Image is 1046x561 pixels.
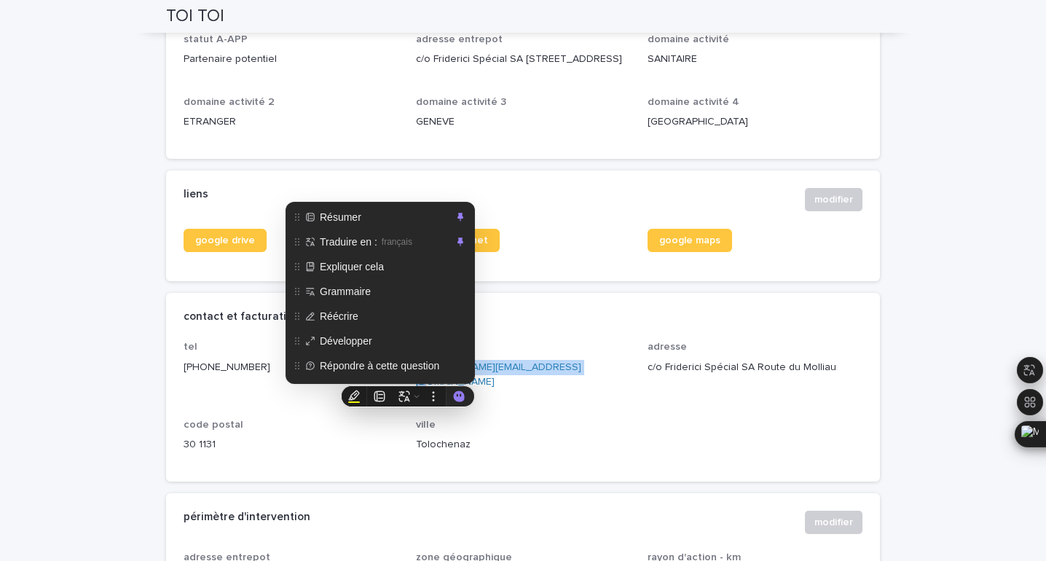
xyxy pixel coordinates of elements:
[416,437,631,452] p: Tolochenaz
[416,34,503,44] span: adresse entrepot
[184,188,208,201] h2: liens
[416,362,581,388] a: [PERSON_NAME][EMAIL_ADDRESS][DOMAIN_NAME]
[814,192,853,207] span: modifier
[184,97,275,107] span: domaine activité 2
[184,437,398,452] p: 30 1131
[416,114,631,130] p: GENEVE
[805,511,862,534] button: modifier
[659,235,720,246] span: google maps
[648,360,862,375] p: c/o Friderici Spécial SA Route du Molliau
[184,511,310,524] h2: périmètre d'intervention
[648,342,687,352] span: adresse
[805,188,862,211] button: modifier
[184,52,398,67] p: Partenaire potentiel
[184,114,398,130] p: ETRANGER
[648,229,732,252] a: google maps
[184,34,248,44] span: statut A-APP
[195,235,255,246] span: google drive
[416,97,506,107] span: domaine activité 3
[648,97,739,107] span: domaine activité 4
[184,360,398,375] p: [PHONE_NUMBER]
[166,6,224,27] h2: TOI TOI
[416,52,631,67] p: c/o Friderici Spécial SA [STREET_ADDRESS]
[648,114,862,130] p: [GEOGRAPHIC_DATA]
[648,34,729,44] span: domaine activité
[184,420,243,430] span: code postal
[184,229,267,252] a: google drive
[184,310,299,323] h2: contact et facturation
[416,420,436,430] span: ville
[648,52,862,67] p: SANITAIRE
[814,515,853,530] span: modifier
[184,342,197,352] span: tel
